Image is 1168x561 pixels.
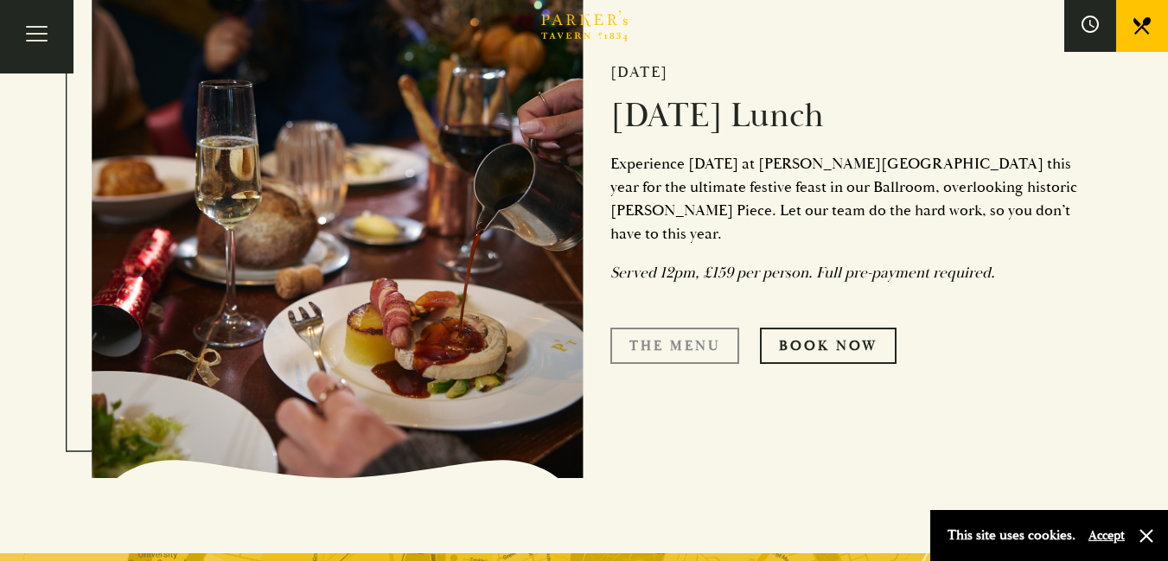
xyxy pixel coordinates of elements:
[610,95,1077,137] h2: [DATE] Lunch
[610,152,1077,245] p: Experience [DATE] at [PERSON_NAME][GEOGRAPHIC_DATA] this year for the ultimate festive feast in o...
[610,328,739,364] a: The Menu
[948,523,1075,548] p: This site uses cookies.
[610,63,1077,82] h2: [DATE]
[1088,527,1125,544] button: Accept
[760,328,897,364] a: Book Now
[1138,527,1155,545] button: Close and accept
[610,263,995,283] em: Served 12pm, £159 per person. Full pre-payment required.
